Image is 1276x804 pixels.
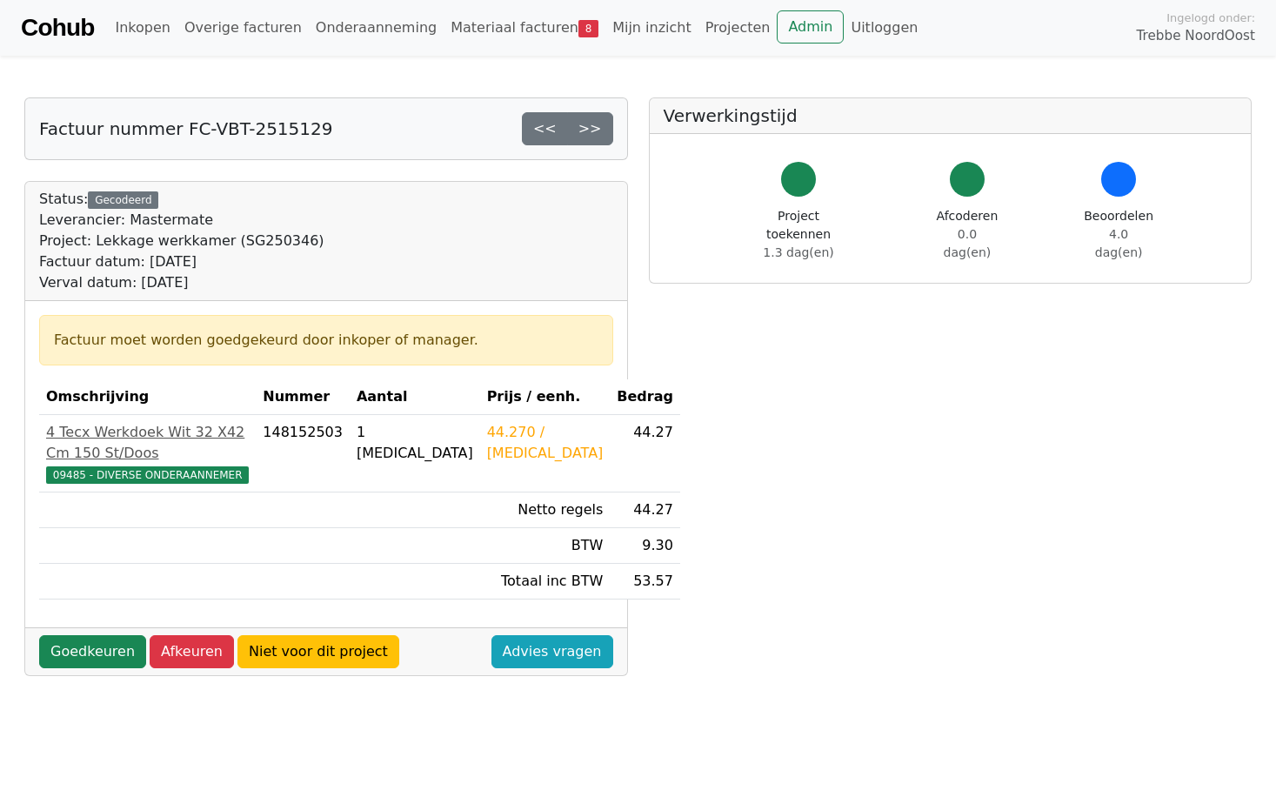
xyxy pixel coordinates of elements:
div: Factuur moet worden goedgekeurd door inkoper of manager. [54,330,598,351]
td: Totaal inc BTW [480,564,611,600]
a: Advies vragen [491,635,613,668]
a: Materiaal facturen8 [444,10,605,45]
div: Verval datum: [DATE] [39,272,324,293]
th: Omschrijving [39,379,256,415]
div: Leverancier: Mastermate [39,210,324,231]
span: Ingelogd onder: [1166,10,1255,26]
td: BTW [480,528,611,564]
span: Trebbe NoordOost [1137,26,1255,46]
td: 44.27 [610,415,680,492]
td: 9.30 [610,528,680,564]
div: 1 [MEDICAL_DATA] [357,422,473,464]
th: Nummer [256,379,350,415]
span: 09485 - DIVERSE ONDERAANNEMER [46,466,249,484]
a: Uitloggen [844,10,925,45]
a: Mijn inzicht [605,10,698,45]
h5: Verwerkingstijd [664,105,1238,126]
th: Prijs / eenh. [480,379,611,415]
a: Overige facturen [177,10,309,45]
span: 4.0 dag(en) [1095,227,1143,259]
a: Afkeuren [150,635,234,668]
h5: Factuur nummer FC-VBT-2515129 [39,118,332,139]
td: 44.27 [610,492,680,528]
a: Goedkeuren [39,635,146,668]
div: 44.270 / [MEDICAL_DATA] [487,422,604,464]
div: Afcoderen [934,207,1001,262]
a: Admin [777,10,844,44]
div: Gecodeerd [88,191,158,209]
a: >> [567,112,613,145]
div: Factuur datum: [DATE] [39,251,324,272]
a: Niet voor dit project [237,635,399,668]
th: Bedrag [610,379,680,415]
div: Project toekennen [747,207,851,262]
div: Beoordelen [1084,207,1153,262]
a: Inkopen [108,10,177,45]
a: 4 Tecx Werkdoek Wit 32 X42 Cm 150 St/Doos09485 - DIVERSE ONDERAANNEMER [46,422,249,485]
span: 8 [578,20,598,37]
div: Status: [39,189,324,293]
span: 1.3 dag(en) [763,245,833,259]
div: Project: Lekkage werkkamer (SG250346) [39,231,324,251]
div: 4 Tecx Werkdoek Wit 32 X42 Cm 150 St/Doos [46,422,249,464]
span: 0.0 dag(en) [944,227,992,259]
th: Aantal [350,379,480,415]
a: Cohub [21,7,94,49]
td: 53.57 [610,564,680,600]
a: Projecten [698,10,778,45]
a: Onderaanneming [309,10,444,45]
td: 148152503 [256,415,350,492]
td: Netto regels [480,492,611,528]
a: << [522,112,568,145]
